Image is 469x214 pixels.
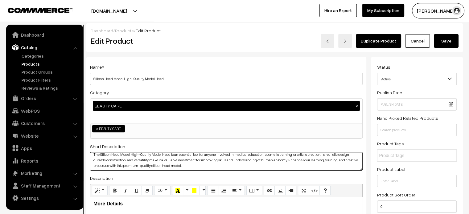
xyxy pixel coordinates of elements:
[91,28,113,33] a: Dashboard
[412,3,464,18] button: [PERSON_NAME]
[229,186,245,196] button: Paragraph
[96,126,98,131] span: ×
[183,186,189,196] button: More Color
[189,186,200,196] button: Background Color
[136,28,161,33] span: Edit Product
[90,73,363,85] input: Name
[326,39,329,43] img: left-arrow.png
[377,166,405,172] label: Product Label
[91,27,459,34] div: / /
[377,124,457,136] input: Search products
[109,186,120,196] button: Bold (CTRL+B)
[142,186,153,196] button: Remove Font Style (CTRL+\)
[8,180,81,191] a: Staff Management
[20,53,81,59] a: Categories
[20,77,81,83] a: Product Filters
[309,186,320,196] button: Code View
[90,64,104,70] label: Name
[8,192,81,204] a: Settings
[354,103,360,109] button: ×
[90,89,109,96] label: Category
[8,93,81,104] a: Orders
[8,105,81,116] a: WebPOS
[377,200,457,213] input: Enter Number
[154,186,171,196] button: Font Size
[264,186,275,196] button: Link (CTRL+K)
[405,34,430,48] a: Cancel
[377,74,456,84] span: Active
[120,186,131,196] button: Italic (CTRL+I)
[356,34,401,48] a: Duplicate Product
[8,8,72,13] img: COMMMERCE
[298,186,309,196] button: Full Screen
[115,28,134,33] a: Products
[8,6,62,14] a: COMMMERCE
[200,186,206,196] button: More Color
[246,186,262,196] button: Table
[207,186,218,196] button: Unordered list (CTRL+SHIFT+NUM7)
[92,125,125,132] li: BEAUTY CARE
[377,115,438,121] label: Hand Picked Related Products
[158,188,163,193] span: 16
[274,186,286,196] button: Picture
[8,42,81,53] a: Catalog
[172,186,183,196] button: Recent Color
[93,201,123,206] b: More Details
[90,175,113,181] label: Description
[70,3,149,18] button: [DOMAIN_NAME]
[20,85,81,91] a: Reviews & Ratings
[8,118,81,129] a: Customers
[377,89,402,96] label: Publish Date
[452,6,461,15] img: user
[377,98,457,111] input: Publish Date
[20,61,81,67] a: Products
[377,140,404,147] label: Product Tags
[285,186,296,196] button: Video
[93,101,360,111] div: BEAUTY CARE
[319,186,331,196] button: Help
[20,69,81,75] a: Product Groups
[377,73,457,85] span: Active
[8,168,81,179] a: Marketing
[8,29,81,40] a: Dashboard
[131,186,142,196] button: Underline (CTRL+U)
[8,155,81,166] a: Reports
[343,39,347,43] img: right-arrow.png
[434,34,459,48] button: Save
[362,4,404,17] a: My Subscription
[377,175,457,187] input: Enter Label
[92,186,108,196] button: Style
[319,4,357,17] a: Hire an Expert
[8,143,81,154] a: Apps
[8,130,81,141] a: Website
[91,36,239,46] h2: Edit Product
[218,186,229,196] button: Ordered list (CTRL+SHIFT+NUM8)
[377,192,415,198] label: Product Sort Order
[377,64,390,70] label: Status
[90,143,125,150] label: Short Description
[379,152,433,159] input: Product Tags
